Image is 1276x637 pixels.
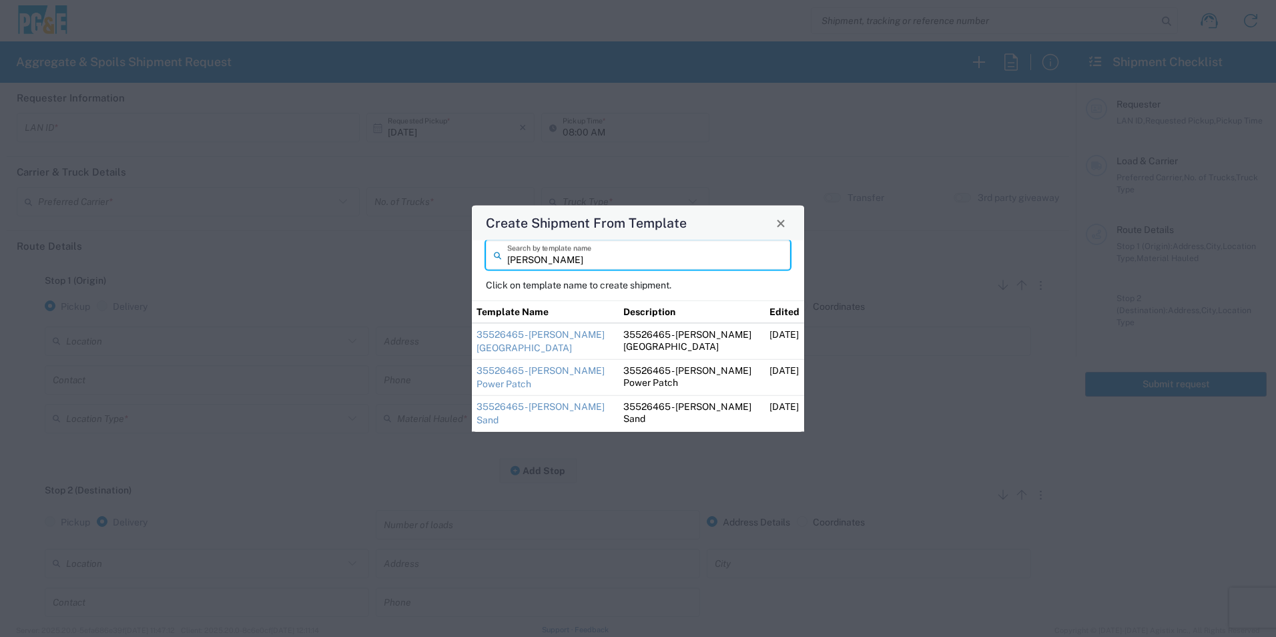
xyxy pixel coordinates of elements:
td: [DATE] [765,396,804,432]
a: 35526465 - [PERSON_NAME] Power Patch [476,365,605,389]
h4: Create Shipment From Template [486,213,687,232]
th: Template Name [472,300,619,323]
td: 35526465 - [PERSON_NAME] [GEOGRAPHIC_DATA] [619,323,765,360]
a: 35526465 - [PERSON_NAME] Sand [476,401,605,425]
td: [DATE] [765,323,804,360]
td: 35526465 - [PERSON_NAME] Sand [619,396,765,432]
td: [DATE] [765,359,804,395]
table: Shipment templates [472,300,804,432]
th: Edited [765,300,804,323]
th: Description [619,300,765,323]
td: 35526465 - [PERSON_NAME] Power Patch [619,359,765,395]
p: Click on template name to create shipment. [486,279,790,291]
button: Close [771,214,790,232]
a: 35526465 - [PERSON_NAME] [GEOGRAPHIC_DATA] [476,329,605,353]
